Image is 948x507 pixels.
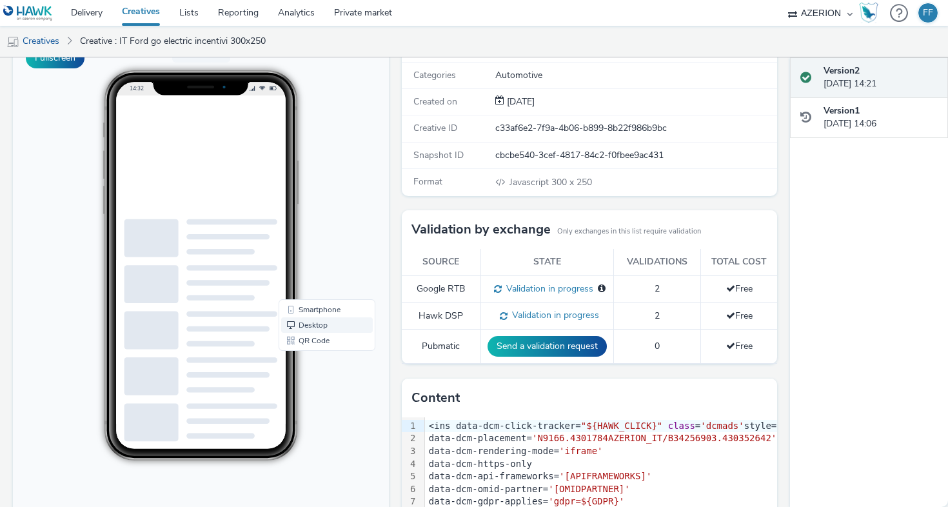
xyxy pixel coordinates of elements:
[509,176,551,188] span: Javascript
[402,330,481,364] td: Pubmatic
[74,26,272,57] a: Creative : IT Ford go electric incentivi 300x250
[502,283,593,295] span: Validation in progress
[655,340,660,352] span: 0
[508,309,599,321] span: Validation in progress
[402,432,418,445] div: 2
[504,95,535,108] span: [DATE]
[559,446,602,456] span: 'iframe'
[488,336,607,357] button: Send a validation request
[268,267,360,283] li: Smartphone
[495,149,776,162] div: cbcbe540-3cef-4817-84c2-f0fbee9ac431
[668,421,695,431] span: class
[3,5,53,21] img: undefined Logo
[557,226,701,237] small: Only exchanges in this list require validation
[726,310,753,322] span: Free
[859,3,878,23] img: Hawk Academy
[413,95,457,108] span: Created on
[700,421,744,431] span: 'dcmads'
[726,340,753,352] span: Free
[26,48,84,68] button: Fullscreen
[481,249,614,275] th: State
[402,303,481,330] td: Hawk DSP
[268,283,360,298] li: Desktop
[532,433,776,443] span: 'N9166.4301784AZERION_IT/B34256903.430352642'
[286,286,315,294] span: Desktop
[402,445,418,458] div: 3
[286,302,317,310] span: QR Code
[413,122,457,134] span: Creative ID
[824,65,938,91] div: [DATE] 14:21
[655,310,660,322] span: 2
[117,50,131,57] span: 14:32
[402,249,481,275] th: Source
[413,175,442,188] span: Format
[923,3,933,23] div: FF
[413,69,456,81] span: Categories
[286,271,328,279] span: Smartphone
[402,420,418,433] div: 1
[411,388,460,408] h3: Content
[495,122,776,135] div: c33af6e2-7f9a-4b06-b899-8b22f986b9bc
[655,283,660,295] span: 2
[413,149,464,161] span: Snapshot ID
[824,104,938,131] div: [DATE] 14:06
[548,496,624,506] span: 'gdpr=${GDPR}'
[402,458,418,471] div: 4
[614,249,701,275] th: Validations
[504,95,535,108] div: Creation 01 October 2025, 14:06
[859,3,884,23] a: Hawk Academy
[495,69,776,82] div: Automotive
[824,104,860,117] strong: Version 1
[824,65,860,77] strong: Version 2
[268,298,360,313] li: QR Code
[402,470,418,483] div: 5
[508,176,592,188] span: 300 x 250
[701,249,777,275] th: Total cost
[402,483,418,496] div: 6
[411,220,551,239] h3: Validation by exchange
[548,484,629,494] span: '[OMIDPARTNER]'
[402,275,481,303] td: Google RTB
[581,421,662,431] span: "${HAWK_CLICK}"
[726,283,753,295] span: Free
[559,471,651,481] span: '[APIFRAMEWORKS]'
[6,35,19,48] img: mobile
